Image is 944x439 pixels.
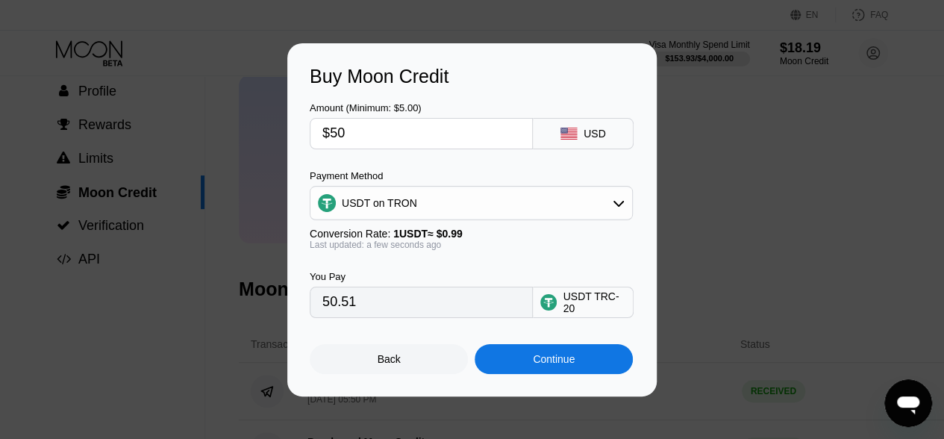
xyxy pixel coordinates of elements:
div: USD [584,128,606,140]
div: You Pay [310,271,533,282]
div: Buy Moon Credit [310,66,634,87]
input: $0.00 [322,119,520,149]
span: 1 USDT ≈ $0.99 [393,228,463,240]
div: Back [378,353,401,365]
div: USDT on TRON [310,188,632,218]
div: Payment Method [310,170,633,181]
div: USDT on TRON [342,197,417,209]
div: Back [310,344,468,374]
div: Continue [533,353,575,365]
div: Conversion Rate: [310,228,633,240]
div: USDT TRC-20 [563,290,625,314]
div: Last updated: a few seconds ago [310,240,633,250]
iframe: Button to launch messaging window [884,379,932,427]
div: Continue [475,344,633,374]
div: Amount (Minimum: $5.00) [310,102,533,113]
